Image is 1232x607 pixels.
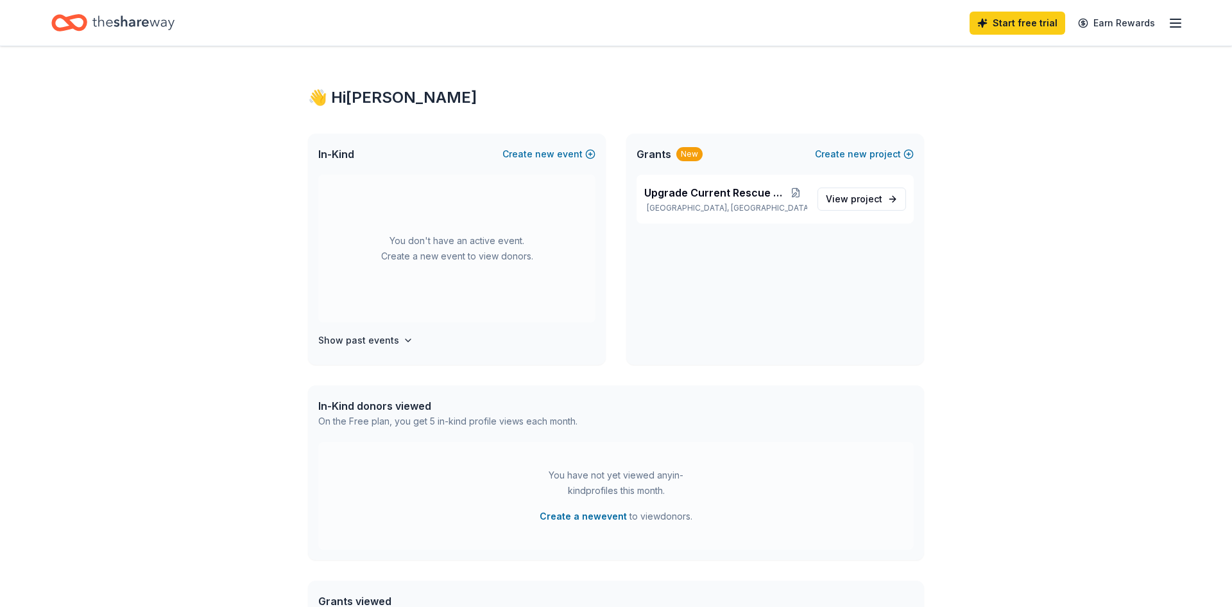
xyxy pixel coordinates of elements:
div: In-Kind donors viewed [318,398,577,414]
button: Show past events [318,333,413,348]
button: Createnewevent [502,146,595,162]
h4: Show past events [318,333,399,348]
span: to view donors . [540,509,692,524]
span: In-Kind [318,146,354,162]
a: Earn Rewards [1070,12,1163,35]
a: Home [51,8,175,38]
div: 👋 Hi [PERSON_NAME] [308,87,924,108]
div: New [676,147,703,161]
a: View project [817,188,906,211]
div: You have not yet viewed any in-kind profiles this month. [536,468,696,498]
span: Upgrade Current Rescue Toosl [644,185,784,200]
div: You don't have an active event. Create a new event to view donors. [318,175,595,322]
a: Start free trial [970,12,1065,35]
span: View [826,191,882,207]
div: On the Free plan, you get 5 in-kind profile views each month. [318,414,577,429]
button: Createnewproject [815,146,914,162]
p: [GEOGRAPHIC_DATA], [GEOGRAPHIC_DATA] [644,203,807,213]
span: project [851,193,882,204]
span: new [848,146,867,162]
span: new [535,146,554,162]
button: Create a newevent [540,509,627,524]
span: Grants [637,146,671,162]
